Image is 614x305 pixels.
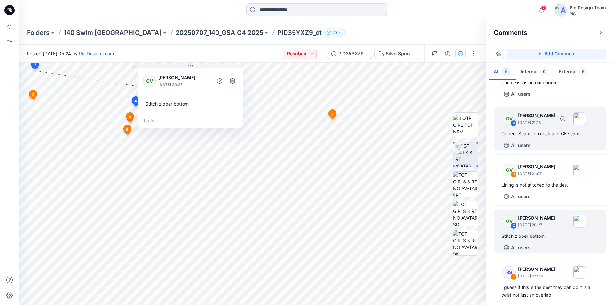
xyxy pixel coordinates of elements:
[516,64,554,80] button: Internal
[541,5,546,11] span: 2
[511,90,531,98] p: All users
[332,111,333,117] span: 1
[570,12,606,16] div: PIC
[518,265,555,273] p: [PERSON_NAME]
[511,141,531,149] p: All users
[143,98,238,110] div: Stitch zipper bottom
[511,244,531,252] p: All users
[554,4,567,17] img: avatar
[502,68,510,75] span: 6
[332,29,337,36] p: 20
[338,50,368,57] div: PID35YXZ9_dt_V2
[503,112,516,125] div: GV
[79,51,114,56] a: Pic Design Team
[507,49,606,59] button: Add Comment
[501,284,599,299] div: I guess if this is the best they can do it is a twist not just an overlap
[501,130,599,138] div: Correct Seams on neck and CF seam
[176,28,263,37] a: 20250707_140_GSA C4 2025
[518,119,555,126] p: [DATE] 21:13
[503,266,516,279] div: RS
[510,120,517,126] div: 4
[501,89,533,99] button: All users
[501,232,599,240] div: Stitch zipper bottom
[518,222,555,228] p: [DATE] 20:27
[324,28,345,37] button: 20
[518,112,555,119] p: [PERSON_NAME]
[443,49,453,59] button: Details
[34,62,36,68] span: 2
[277,28,322,37] p: PID35YXZ9_dt
[501,191,533,202] button: All users
[143,75,156,87] div: GV
[518,171,555,177] p: [DATE] 21:07
[511,193,531,200] p: All users
[494,29,527,36] h2: Comments
[570,4,606,12] div: Pic Design Team
[386,50,415,57] div: SilverSprings
[501,140,533,150] button: All users
[510,171,517,178] div: 3
[579,68,587,75] span: 6
[374,49,419,59] button: SilverSprings
[126,127,129,132] span: 6
[453,201,478,226] img: TGT GIRLS 8 RT NO AVATAR SD
[27,50,114,57] span: Posted [DATE] 05:24 by
[158,74,210,82] p: [PERSON_NAME]
[503,215,516,228] div: GV
[501,181,599,189] div: Lining is not stitched to the ties.
[453,230,478,255] img: TGT GIRLS 8 RT NO AVATAR BK
[554,64,593,80] button: External
[158,82,210,88] p: [DATE] 20:27
[501,243,533,253] button: All users
[518,163,555,171] p: [PERSON_NAME]
[27,28,50,37] a: Folders
[129,114,131,120] span: 5
[501,79,599,86] div: The tie is inside out folded.
[510,274,517,280] div: 1
[510,222,517,229] div: 2
[453,115,478,135] img: 3 QTR GIRL TOP NRM
[518,214,555,222] p: [PERSON_NAME]
[138,114,243,128] div: Reply
[32,92,35,98] span: 3
[489,64,516,80] button: All
[503,164,516,176] div: GV
[453,172,478,197] img: TGT GIRLS 8 RT NO AVATAR FRT
[134,98,137,104] span: 4
[64,28,161,37] a: 140 Swim [GEOGRAPHIC_DATA]
[540,68,548,75] span: 0
[455,142,478,167] img: TGT GIRLS 8 RT AVATAR TT
[327,49,372,59] button: PID35YXZ9_dt_V2
[518,273,555,279] p: [DATE] 04:46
